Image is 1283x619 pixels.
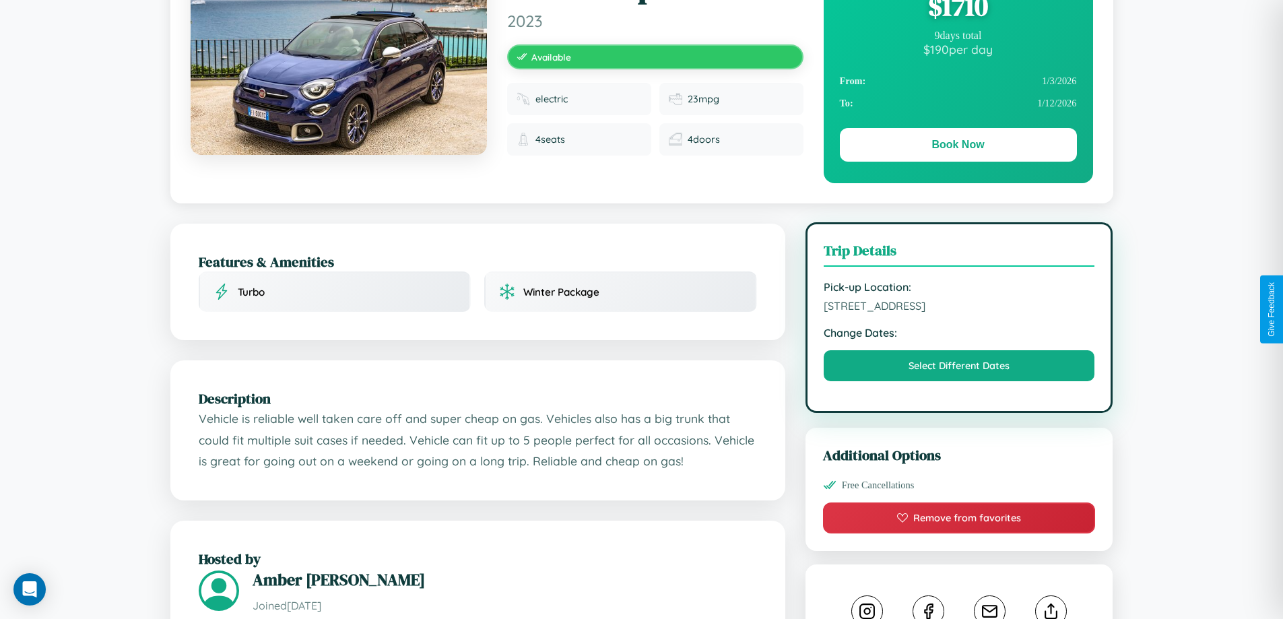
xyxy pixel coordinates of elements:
[824,299,1095,313] span: [STREET_ADDRESS]
[824,350,1095,381] button: Select Different Dates
[840,98,853,109] strong: To:
[688,93,719,105] span: 23 mpg
[238,286,265,298] span: Turbo
[507,11,803,31] span: 2023
[535,93,568,105] span: electric
[535,133,565,145] span: 4 seats
[199,549,757,568] h2: Hosted by
[517,92,530,106] img: Fuel type
[13,573,46,606] div: Open Intercom Messenger
[531,51,571,63] span: Available
[840,70,1077,92] div: 1 / 3 / 2026
[199,252,757,271] h2: Features & Amenities
[840,75,866,87] strong: From:
[840,128,1077,162] button: Book Now
[199,408,757,472] p: Vehicle is reliable well taken care off and super cheap on gas. Vehicles also has a big trunk tha...
[823,445,1096,465] h3: Additional Options
[824,240,1095,267] h3: Trip Details
[517,133,530,146] img: Seats
[842,480,915,491] span: Free Cancellations
[840,30,1077,42] div: 9 days total
[253,568,757,591] h3: Amber [PERSON_NAME]
[840,92,1077,115] div: 1 / 12 / 2026
[523,286,599,298] span: Winter Package
[669,92,682,106] img: Fuel efficiency
[1267,282,1276,337] div: Give Feedback
[253,596,757,616] p: Joined [DATE]
[669,133,682,146] img: Doors
[688,133,720,145] span: 4 doors
[823,502,1096,533] button: Remove from favorites
[840,42,1077,57] div: $ 190 per day
[199,389,757,408] h2: Description
[824,280,1095,294] strong: Pick-up Location:
[824,326,1095,339] strong: Change Dates:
